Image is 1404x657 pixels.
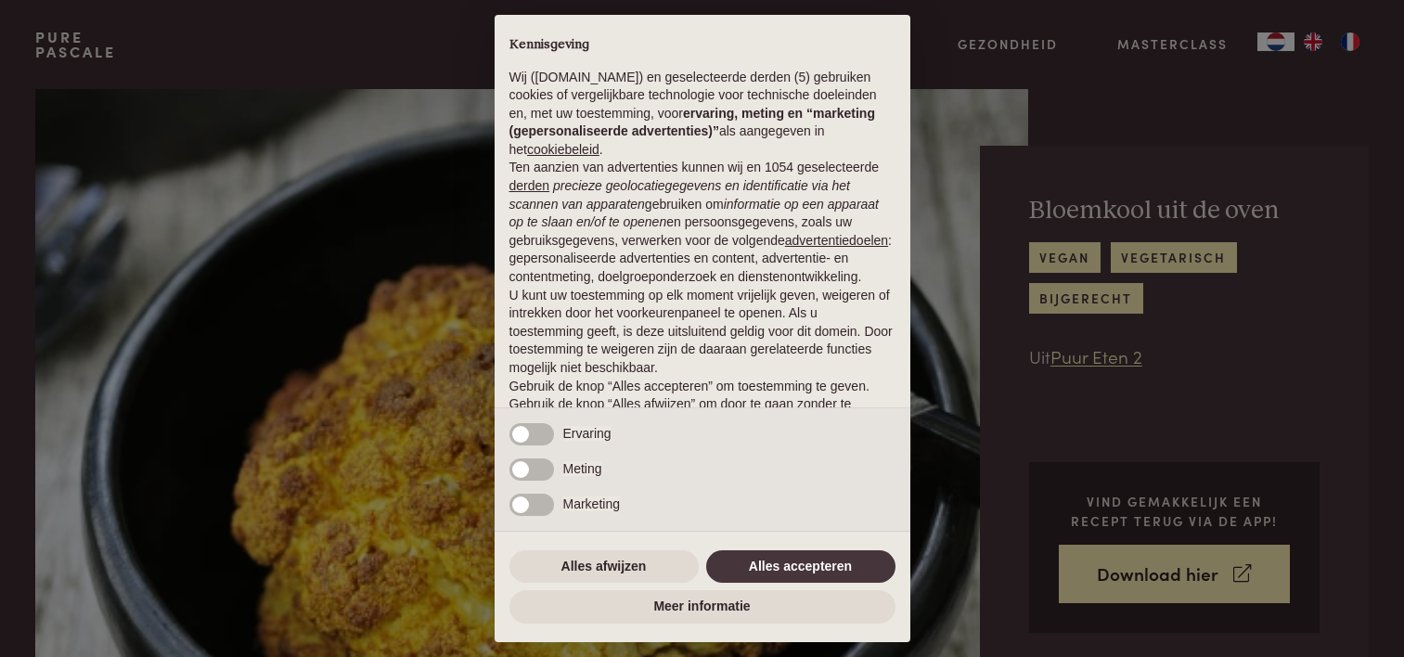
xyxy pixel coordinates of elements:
span: Marketing [563,496,620,511]
button: advertentiedoelen [785,232,888,251]
button: Meer informatie [509,590,895,624]
button: Alles afwijzen [509,550,699,584]
p: Wij ([DOMAIN_NAME]) en geselecteerde derden (5) gebruiken cookies of vergelijkbare technologie vo... [509,69,895,160]
span: Ervaring [563,426,612,441]
a: cookiebeleid [527,142,599,157]
p: U kunt uw toestemming op elk moment vrijelijk geven, weigeren of intrekken door het voorkeurenpan... [509,287,895,378]
p: Ten aanzien van advertenties kunnen wij en 1054 geselecteerde gebruiken om en persoonsgegevens, z... [509,159,895,286]
button: derden [509,177,550,196]
h2: Kennisgeving [509,37,895,54]
span: Meting [563,461,602,476]
em: informatie op een apparaat op te slaan en/of te openen [509,197,880,230]
button: Alles accepteren [706,550,895,584]
strong: ervaring, meting en “marketing (gepersonaliseerde advertenties)” [509,106,875,139]
p: Gebruik de knop “Alles accepteren” om toestemming te geven. Gebruik de knop “Alles afwijzen” om d... [509,378,895,432]
em: precieze geolocatiegegevens en identificatie via het scannen van apparaten [509,178,850,212]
